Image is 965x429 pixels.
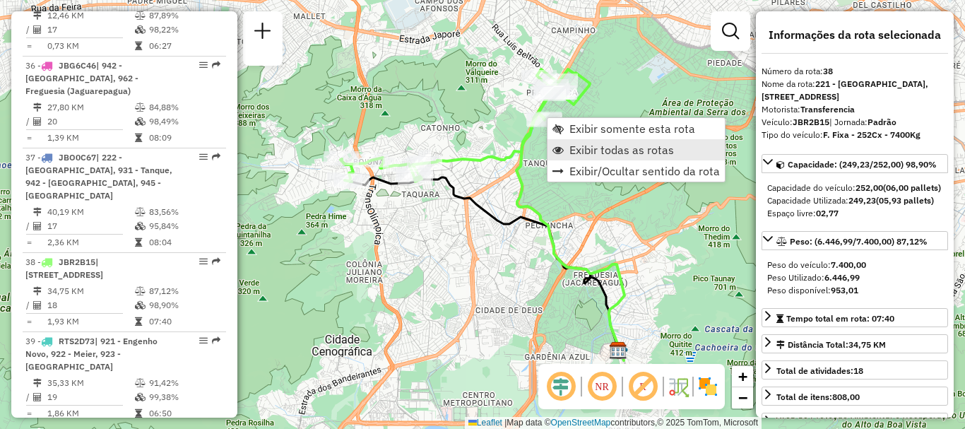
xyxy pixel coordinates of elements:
i: Tempo total em rota [135,134,142,142]
strong: 252,00 [856,182,883,193]
span: JBG6C46 [59,60,96,71]
td: 07:40 [148,315,220,329]
span: Peso: (6.446,99/7.400,00) 87,12% [790,236,928,247]
i: Tempo total em rota [135,409,142,418]
em: Opções [199,257,208,266]
i: % de utilização do peso [135,379,146,387]
li: Exibir todas as rotas [547,139,725,160]
td: 17 [47,219,134,233]
a: Leaflet [468,418,502,428]
td: 40,19 KM [47,205,134,219]
td: / [25,23,32,37]
td: 83,56% [148,205,220,219]
td: 06:27 [148,39,220,53]
i: Total de Atividades [33,25,42,34]
td: 87,12% [148,284,220,298]
strong: (06,00 pallets) [883,182,941,193]
strong: 38 [823,66,833,76]
i: Total de Atividades [33,393,42,401]
img: Exibir/Ocultar setores [697,375,719,398]
td: 84,88% [148,100,220,114]
strong: 953,01 [831,285,858,295]
li: Exibir somente esta rota [547,118,725,139]
a: Peso: (6.446,99/7.400,00) 87,12% [762,231,948,250]
i: Tempo total em rota [135,317,142,326]
span: Peso do veículo: [767,259,866,270]
span: 39 - [25,336,158,372]
td: 06:50 [148,406,220,421]
strong: 249,23 [848,195,876,206]
a: Distância Total:34,75 KM [762,334,948,353]
td: / [25,219,32,233]
i: % de utilização do peso [135,208,146,216]
span: − [738,389,747,406]
i: % de utilização da cubagem [135,117,146,126]
a: Zoom in [732,366,753,387]
td: 99,38% [148,390,220,404]
div: Capacidade do veículo: [767,182,942,194]
div: Veículo: [762,116,948,129]
div: Map data © contributors,© 2025 TomTom, Microsoft [465,417,762,429]
strong: JBR2B15 [793,117,829,127]
span: 38 - [25,257,103,280]
td: 91,42% [148,376,220,390]
i: Distância Total [33,287,42,295]
a: Exibir filtros [716,17,745,45]
strong: 808,00 [832,392,860,402]
i: Distância Total [33,208,42,216]
td: / [25,298,32,312]
td: = [25,406,32,421]
div: Total de itens: [776,391,860,404]
a: Zoom out [732,387,753,409]
i: % de utilização do peso [135,287,146,295]
td: / [25,114,32,129]
div: Capacidade Utilizada: [767,194,942,207]
span: Ocultar deslocamento [544,370,578,404]
img: Fluxo de ruas [667,375,689,398]
td: 17 [47,23,134,37]
a: Total de atividades:18 [762,360,948,380]
td: = [25,235,32,249]
a: Tempo total em rota: 07:40 [762,308,948,327]
em: Opções [199,153,208,161]
span: JBO0C67 [59,152,96,163]
i: Distância Total [33,379,42,387]
td: 98,22% [148,23,220,37]
div: Distância Total: [776,339,886,351]
em: Rota exportada [212,336,220,345]
span: Exibir rótulo [626,370,660,404]
td: 0,73 KM [47,39,134,53]
span: Exibir somente esta rota [569,123,695,134]
i: Total de Atividades [33,222,42,230]
a: Capacidade: (249,23/252,00) 98,90% [762,154,948,173]
div: Número da rota: [762,65,948,78]
div: Peso Utilizado: [767,271,942,284]
span: Total de atividades: [776,365,863,376]
td: 95,84% [148,219,220,233]
td: 35,33 KM [47,376,134,390]
strong: 18 [853,365,863,376]
td: 2,36 KM [47,235,134,249]
span: 36 - [25,60,138,96]
em: Opções [199,61,208,69]
a: Total de itens:808,00 [762,387,948,406]
td: / [25,390,32,404]
i: % de utilização da cubagem [135,393,146,401]
strong: Transferencia [800,104,855,114]
div: Capacidade: (249,23/252,00) 98,90% [762,176,948,225]
td: 98,90% [148,298,220,312]
i: Distância Total [33,103,42,112]
div: Peso disponível: [767,284,942,297]
td: 27,80 KM [47,100,134,114]
td: 98,49% [148,114,220,129]
td: 20 [47,114,134,129]
strong: 6.446,99 [824,272,860,283]
span: | 942 - [GEOGRAPHIC_DATA], 962 - Freguesia (Jaguarepagua) [25,60,138,96]
span: | [STREET_ADDRESS] [25,257,103,280]
td: = [25,315,32,329]
td: 19 [47,390,134,404]
i: % de utilização do peso [135,103,146,112]
td: 87,89% [148,8,220,23]
td: = [25,39,32,53]
i: % de utilização da cubagem [135,25,146,34]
